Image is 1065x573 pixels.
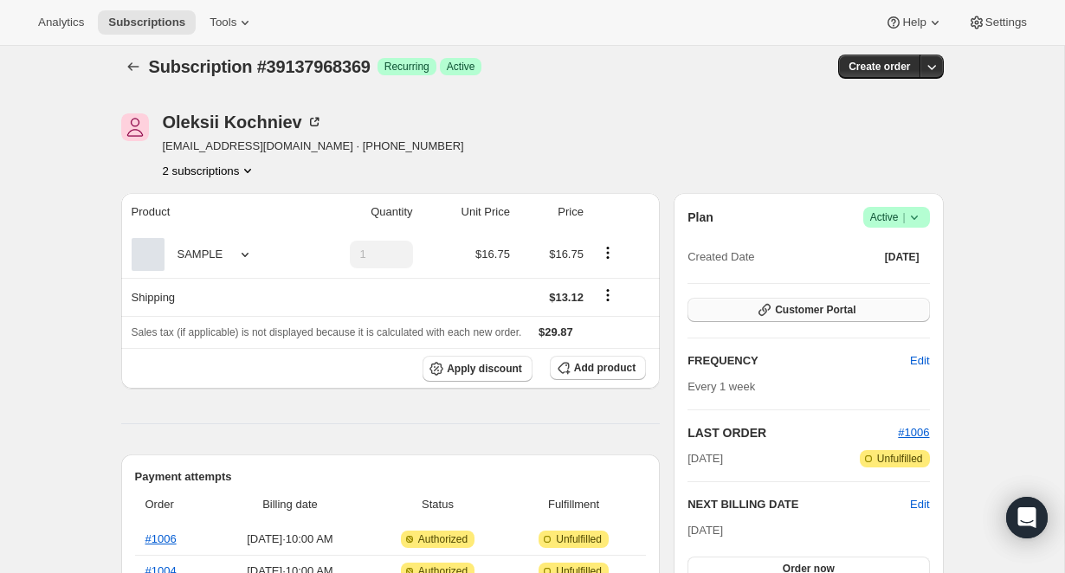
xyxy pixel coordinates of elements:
[163,113,323,131] div: Oleksii Kochniev
[574,361,636,375] span: Add product
[877,452,923,466] span: Unfulfilled
[687,450,723,467] span: [DATE]
[121,278,297,316] th: Shipping
[418,193,515,231] th: Unit Price
[28,10,94,35] button: Analytics
[98,10,196,35] button: Subscriptions
[556,532,602,546] span: Unfulfilled
[775,303,855,317] span: Customer Portal
[515,193,589,231] th: Price
[475,248,510,261] span: $16.75
[135,486,211,524] th: Order
[900,347,939,375] button: Edit
[1006,497,1048,538] div: Open Intercom Messenger
[687,248,754,266] span: Created Date
[870,209,923,226] span: Active
[885,250,920,264] span: [DATE]
[539,325,573,338] span: $29.87
[898,424,929,441] button: #1006
[687,524,723,537] span: [DATE]
[875,10,953,35] button: Help
[687,380,755,393] span: Every 1 week
[38,16,84,29] span: Analytics
[898,426,929,439] a: #1006
[423,356,532,382] button: Apply discount
[687,209,713,226] h2: Plan
[549,291,584,304] span: $13.12
[687,496,910,513] h2: NEXT BILLING DATE
[910,496,929,513] button: Edit
[875,245,930,269] button: [DATE]
[838,55,920,79] button: Create order
[297,193,418,231] th: Quantity
[447,362,522,376] span: Apply discount
[199,10,264,35] button: Tools
[849,60,910,74] span: Create order
[594,286,622,305] button: Shipping actions
[910,352,929,370] span: Edit
[216,531,364,548] span: [DATE] · 10:00 AM
[687,352,910,370] h2: FREQUENCY
[210,16,236,29] span: Tools
[418,532,468,546] span: Authorized
[958,10,1037,35] button: Settings
[687,424,898,441] h2: LAST ORDER
[549,248,584,261] span: $16.75
[163,138,464,155] span: [EMAIL_ADDRESS][DOMAIN_NAME] · [PHONE_NUMBER]
[108,16,185,29] span: Subscriptions
[687,298,929,322] button: Customer Portal
[149,57,371,76] span: Subscription #39137968369
[132,326,522,338] span: Sales tax (if applicable) is not displayed because it is calculated with each new order.
[165,246,223,263] div: SAMPLE
[902,16,926,29] span: Help
[216,496,364,513] span: Billing date
[121,193,297,231] th: Product
[447,60,475,74] span: Active
[145,532,177,545] a: #1006
[163,162,257,179] button: Product actions
[550,356,646,380] button: Add product
[135,468,647,486] h2: Payment attempts
[121,113,149,141] span: Oleksii Kochniev
[902,210,905,224] span: |
[121,55,145,79] button: Subscriptions
[512,496,636,513] span: Fulfillment
[374,496,501,513] span: Status
[594,243,622,262] button: Product actions
[384,60,429,74] span: Recurring
[985,16,1027,29] span: Settings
